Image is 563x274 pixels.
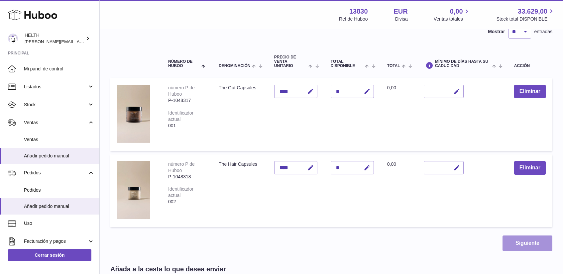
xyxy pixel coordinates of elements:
[395,16,408,22] div: Divisa
[24,120,87,126] span: Ventas
[24,238,87,244] span: Facturación y pagos
[168,110,193,122] div: Identificador actual
[434,16,471,22] span: Ventas totales
[488,29,505,35] label: Mostrar
[434,7,471,22] a: 0,00 Ventas totales
[168,161,195,173] div: número P de Huboo
[24,187,94,193] span: Pedidos
[394,7,408,16] strong: EUR
[168,174,205,180] div: P-1048318
[331,59,364,68] span: Total DISPONIBLE
[168,199,205,205] div: 002
[24,170,87,176] span: Pedidos
[387,64,400,68] span: Total
[387,161,396,167] span: 0,00
[24,220,94,227] span: Uso
[514,85,546,98] button: Eliminar
[212,154,268,227] td: The Hair Capsules
[24,203,94,210] span: Añadir pedido manual
[168,85,195,97] div: número P de Huboo
[219,64,250,68] span: Denominación
[503,235,552,251] button: Siguiente
[450,7,463,16] span: 0,00
[168,59,200,68] span: Número de Huboo
[168,97,205,104] div: P-1048317
[117,161,150,219] img: The Hair Capsules
[8,249,91,261] a: Cerrar sesión
[24,66,94,72] span: Mi panel de control
[435,59,490,68] span: Mínimo de días hasta su caducidad
[387,85,396,90] span: 0,00
[497,16,555,22] span: Stock total DISPONIBLE
[24,153,94,159] span: Añadir pedido manual
[25,32,84,45] div: HELTH
[25,39,133,44] span: [PERSON_NAME][EMAIL_ADDRESS][DOMAIN_NAME]
[117,85,150,143] img: The Gut Capsules
[497,7,555,22] a: 33.629,00 Stock total DISPONIBLE
[24,84,87,90] span: Listados
[168,123,205,129] div: 001
[514,64,546,68] div: Acción
[110,265,226,274] h2: Añada a la cesta lo que desea enviar
[518,7,547,16] span: 33.629,00
[514,161,546,175] button: Eliminar
[274,55,307,68] span: Precio de venta unitario
[212,78,268,151] td: The Gut Capsules
[8,34,18,44] img: laura@helth.com
[168,186,193,198] div: Identificador actual
[24,137,94,143] span: Ventas
[349,7,368,16] strong: 13830
[534,29,552,35] span: entradas
[339,16,368,22] div: Ref de Huboo
[24,102,87,108] span: Stock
